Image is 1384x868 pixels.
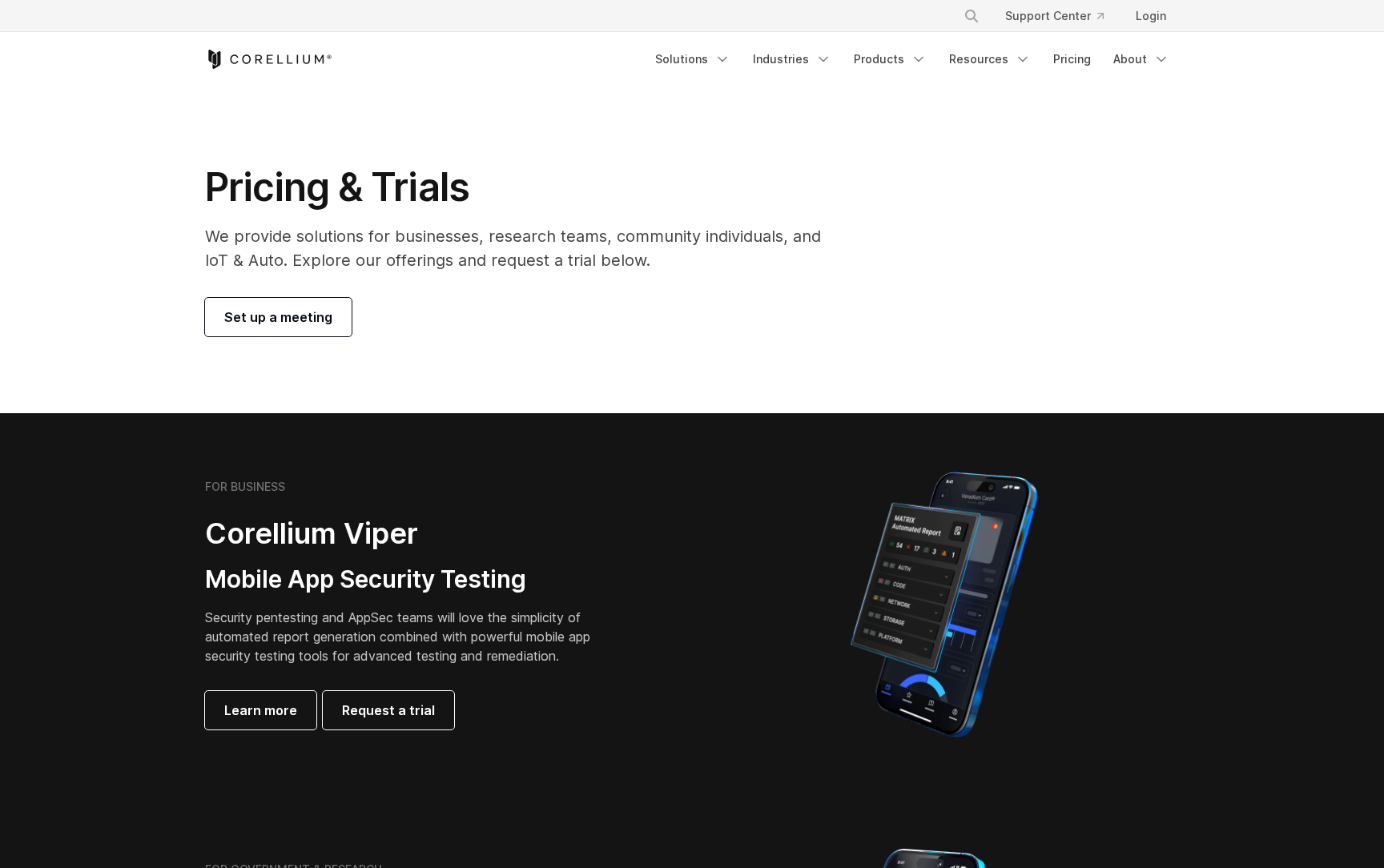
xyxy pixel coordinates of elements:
h2: Corellium Viper [205,516,615,552]
a: Pricing [1044,45,1100,74]
a: About [1104,45,1179,74]
h6: FOR BUSINESS [205,480,285,494]
a: Login [1123,2,1179,30]
a: Support Center [992,2,1116,30]
a: Request a trial [323,691,454,729]
span: Set up a meeting [224,307,332,327]
a: Products [844,45,936,74]
h1: Pricing & Trials [205,163,843,211]
span: Learn more [224,701,297,720]
p: Security pentesting and AppSec teams will love the simplicity of automated report generation comb... [205,608,615,665]
div: Navigation Menu [646,45,1179,74]
div: Navigation Menu [944,2,1179,30]
p: We provide solutions for businesses, research teams, community individuals, and IoT & Auto. Explo... [205,224,843,272]
h3: Mobile App Security Testing [205,565,615,595]
a: Set up a meeting [205,298,352,336]
a: Industries [743,45,841,74]
span: Request a trial [342,701,435,720]
a: Resources [939,45,1040,74]
button: Search [957,2,986,30]
a: Solutions [646,45,740,74]
a: Corellium Home [205,50,332,69]
a: Learn more [205,691,316,729]
img: Corellium MATRIX automated report on iPhone showing app vulnerability test results across securit... [823,464,1064,745]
